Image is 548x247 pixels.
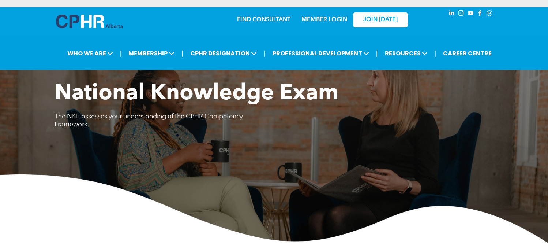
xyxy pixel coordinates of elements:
a: instagram [457,9,465,19]
a: linkedin [447,9,455,19]
span: WHO WE ARE [65,47,115,60]
span: MEMBERSHIP [126,47,177,60]
a: FIND CONSULTANT [237,17,290,23]
li: | [120,46,122,61]
li: | [376,46,378,61]
img: A blue and white logo for cp alberta [56,15,123,28]
a: MEMBER LOGIN [301,17,347,23]
a: CAREER CENTRE [441,47,494,60]
span: CPHR DESIGNATION [188,47,259,60]
a: facebook [476,9,484,19]
span: The NKE assesses your understanding of the CPHR Competency Framework. [55,113,243,128]
li: | [264,46,266,61]
a: Social network [485,9,493,19]
span: PROFESSIONAL DEVELOPMENT [270,47,371,60]
span: National Knowledge Exam [55,83,338,105]
span: JOIN [DATE] [363,16,398,23]
a: youtube [466,9,474,19]
li: | [181,46,183,61]
span: RESOURCES [383,47,430,60]
a: JOIN [DATE] [353,12,408,27]
li: | [435,46,436,61]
